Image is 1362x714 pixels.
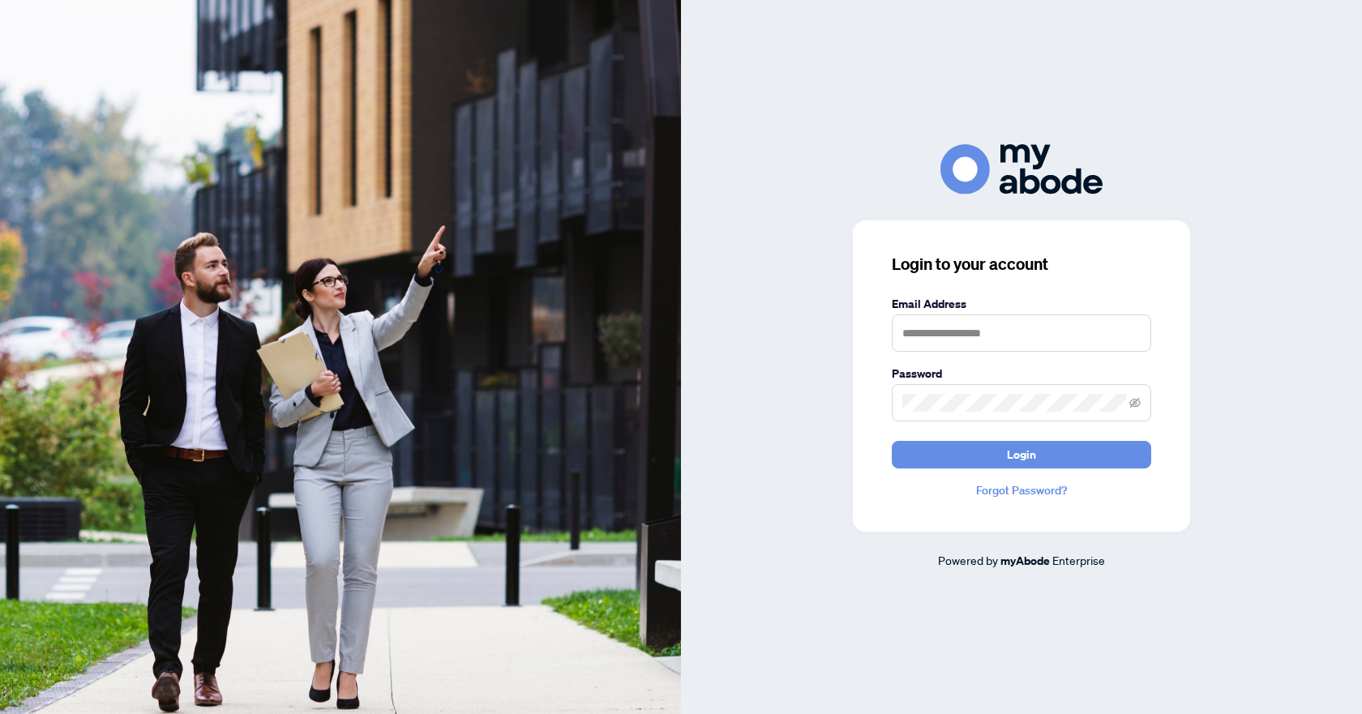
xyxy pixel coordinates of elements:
a: Forgot Password? [892,481,1151,499]
span: Powered by [938,553,998,567]
span: Login [1007,442,1036,468]
span: Enterprise [1052,553,1105,567]
label: Password [892,365,1151,383]
span: eye-invisible [1129,397,1141,408]
h3: Login to your account [892,253,1151,276]
a: myAbode [1000,552,1050,570]
label: Email Address [892,295,1151,313]
button: Login [892,441,1151,468]
img: ma-logo [940,144,1103,194]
